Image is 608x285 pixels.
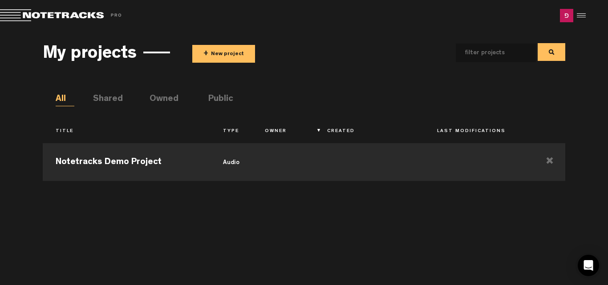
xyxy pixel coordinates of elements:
td: Notetracks Demo Project [43,141,210,181]
img: ACg8ocIA49qW4jqeiaFVlTk9zzEaN4uo9McMlCPCC2sYHeLyzBD2mA=s96-c [560,9,573,22]
li: Owned [150,93,168,106]
th: Type [210,124,252,139]
h3: My projects [43,45,137,64]
td: audio [210,141,252,181]
th: Title [43,124,210,139]
button: +New project [192,45,255,63]
div: Open Intercom Messenger [578,255,599,276]
li: All [56,93,74,106]
th: Last Modifications [424,124,534,139]
th: Owner [252,124,315,139]
li: Public [208,93,227,106]
input: filter projects [456,44,522,62]
li: Shared [93,93,112,106]
th: Created [314,124,424,139]
span: + [203,49,208,59]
